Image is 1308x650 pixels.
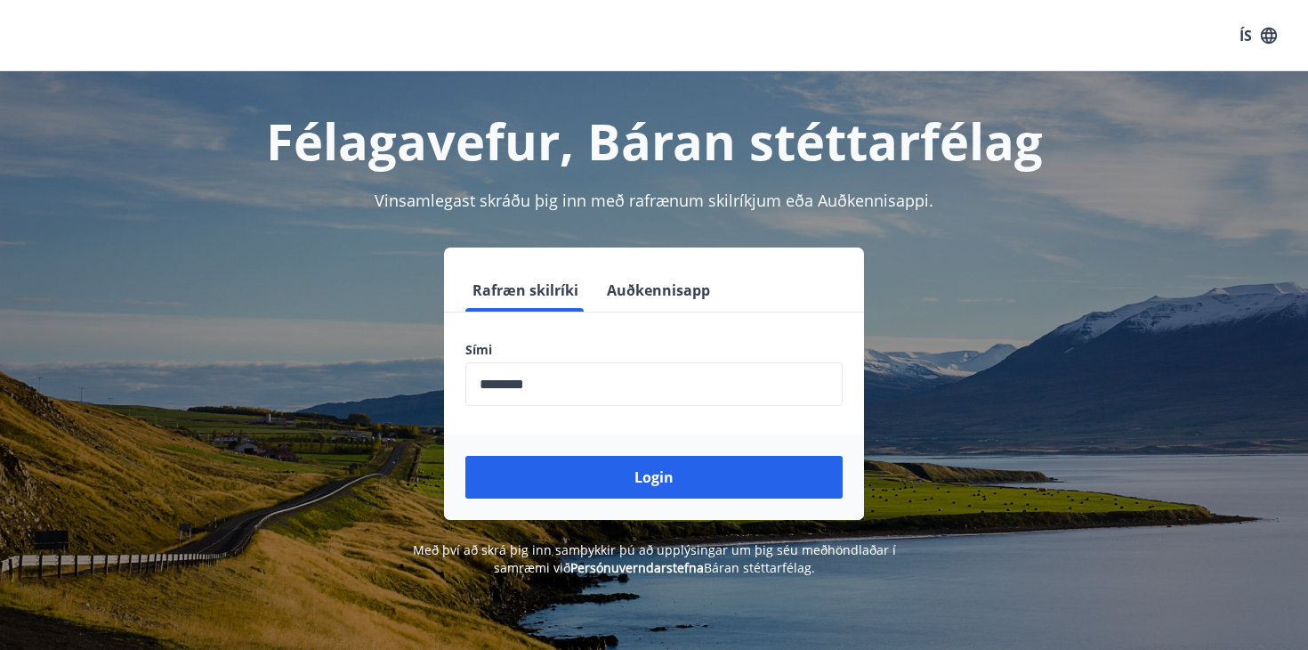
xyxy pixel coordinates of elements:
h1: Félagavefur, Báran stéttarfélag [35,107,1273,175]
span: Með því að skrá þig inn samþykkir þú að upplýsingar um þig séu meðhöndlaðar í samræmi við Báran s... [413,541,896,576]
button: Login [465,456,843,499]
a: Persónuverndarstefna [570,559,704,576]
span: Vinsamlegast skráðu þig inn með rafrænum skilríkjum eða Auðkennisappi. [375,190,933,211]
button: Rafræn skilríki [465,269,585,312]
button: ÍS [1230,20,1287,52]
label: Sími [465,341,843,359]
button: Auðkennisapp [600,269,717,312]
